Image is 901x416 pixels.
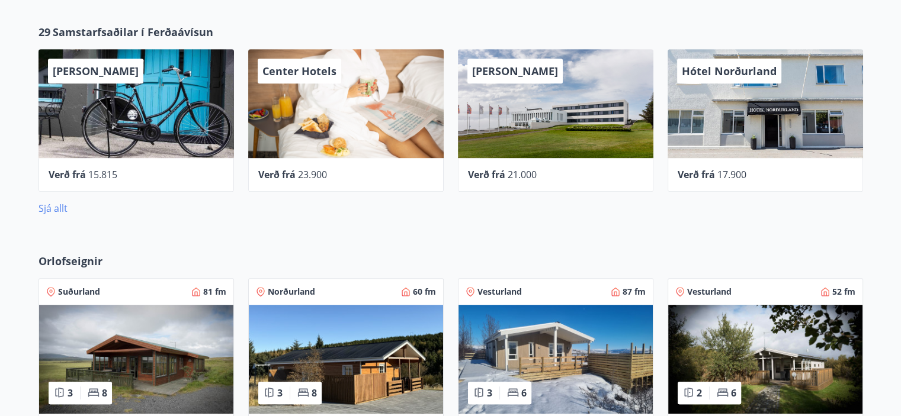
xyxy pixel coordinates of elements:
[88,168,117,181] span: 15.815
[53,24,213,40] span: Samstarfsaðilar í Ferðaávísun
[39,24,50,40] span: 29
[687,286,732,298] span: Vesturland
[58,286,100,298] span: Suðurland
[458,305,653,414] img: Paella dish
[472,64,558,78] span: [PERSON_NAME]
[53,64,139,78] span: [PERSON_NAME]
[668,305,862,414] img: Paella dish
[521,386,527,399] span: 6
[312,386,317,399] span: 8
[477,286,522,298] span: Vesturland
[49,168,86,181] span: Verð frá
[731,386,736,399] span: 6
[39,202,68,215] a: Sjá allt
[682,64,777,78] span: Hótel Norðurland
[623,286,646,298] span: 87 fm
[413,286,436,298] span: 60 fm
[487,386,492,399] span: 3
[39,305,233,414] img: Paella dish
[262,64,336,78] span: Center Hotels
[277,386,283,399] span: 3
[468,168,505,181] span: Verð frá
[697,386,702,399] span: 2
[832,286,855,298] span: 52 fm
[268,286,315,298] span: Norðurland
[249,305,443,414] img: Paella dish
[717,168,746,181] span: 17.900
[203,286,226,298] span: 81 fm
[258,168,296,181] span: Verð frá
[298,168,327,181] span: 23.900
[678,168,715,181] span: Verð frá
[102,386,107,399] span: 8
[508,168,537,181] span: 21.000
[39,253,102,269] span: Orlofseignir
[68,386,73,399] span: 3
